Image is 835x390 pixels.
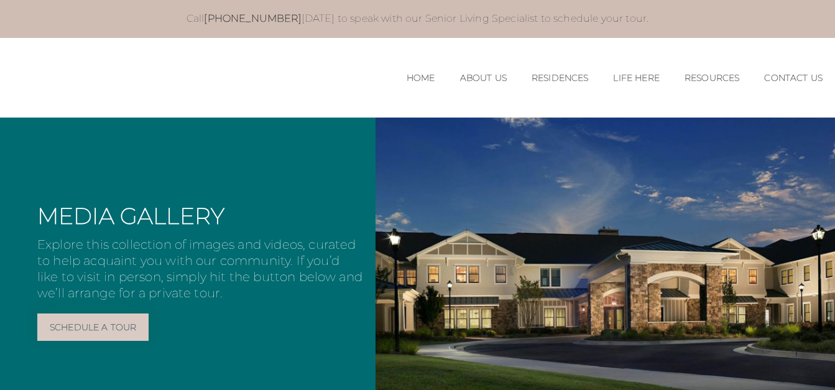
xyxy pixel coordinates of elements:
a: Contact Us [764,73,823,83]
a: Residences [532,73,589,83]
a: About Us [460,73,507,83]
h2: Media Gallery [37,205,363,227]
a: Life Here [613,73,659,83]
p: Call [DATE] to speak with our Senior Living Specialist to schedule your tour. [54,12,781,26]
p: Explore this collection of images and videos, curated to help acquaint you with our community. If... [37,236,363,301]
a: Resources [685,73,739,83]
a: Schedule a Tour [37,313,149,341]
a: [PHONE_NUMBER] [204,12,301,24]
a: Home [407,73,435,83]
